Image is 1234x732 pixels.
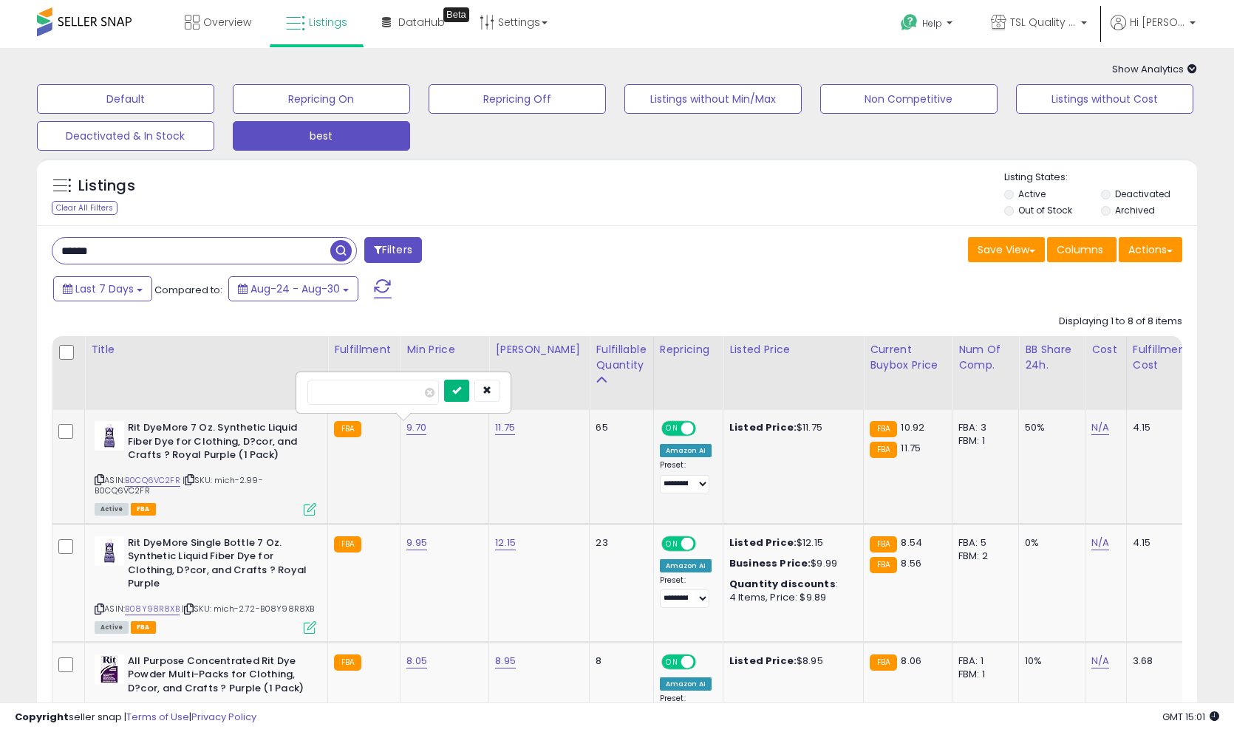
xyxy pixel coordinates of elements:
div: Displaying 1 to 8 of 8 items [1059,315,1182,329]
div: ASIN: [95,421,316,514]
button: best [233,121,410,151]
small: FBA [870,442,897,458]
div: 4 Items, Price: $9.89 [729,591,852,604]
button: Deactivated & In Stock [37,121,214,151]
img: 51CiYyt13oL._SL40_.jpg [95,654,124,684]
span: FBA [131,621,156,634]
span: Aug-24 - Aug-30 [250,281,340,296]
a: N/A [1091,654,1109,668]
a: B08Y98R8XB [125,603,180,615]
a: 8.95 [495,654,516,668]
span: All listings currently available for purchase on Amazon [95,503,129,516]
span: Columns [1057,242,1103,257]
div: Num of Comp. [958,342,1012,373]
b: Listed Price: [729,654,797,668]
a: 9.95 [406,536,427,550]
span: Compared to: [154,283,222,297]
div: $11.75 [729,421,852,434]
span: OFF [693,655,717,668]
small: FBA [870,536,897,553]
h5: Listings [78,176,135,196]
button: Actions [1119,237,1182,262]
small: FBA [334,421,361,437]
span: 8.56 [901,556,921,570]
div: 3.68 [1133,654,1184,668]
button: Non Competitive [820,84,998,114]
button: Last 7 Days [53,276,152,301]
span: Last 7 Days [75,281,134,296]
div: Fulfillable Quantity [596,342,647,373]
button: Repricing On [233,84,410,114]
div: FBM: 2 [958,550,1007,563]
div: Cost [1091,342,1120,358]
a: 12.15 [495,536,516,550]
button: Repricing Off [429,84,606,114]
span: ON [663,537,681,550]
div: 4.15 [1133,421,1184,434]
span: OFF [693,423,717,435]
div: Amazon AI [660,677,712,691]
span: Hi [PERSON_NAME] [1130,15,1185,30]
strong: Copyright [15,710,69,724]
label: Deactivated [1115,188,1170,200]
button: Listings without Cost [1016,84,1193,114]
div: 10% [1025,654,1074,668]
small: FBA [334,654,361,671]
div: FBM: 1 [958,434,1007,448]
div: 65 [596,421,641,434]
span: 8.54 [901,536,922,550]
button: Save View [968,237,1045,262]
div: seller snap | | [15,711,256,725]
button: Columns [1047,237,1117,262]
a: Hi [PERSON_NAME] [1111,15,1196,48]
div: FBA: 1 [958,654,1007,668]
label: Active [1018,188,1046,200]
div: FBA: 3 [958,421,1007,434]
div: Preset: [660,575,712,609]
span: ON [663,423,681,435]
div: Fulfillment [334,342,394,358]
span: 11.75 [901,441,921,455]
div: Tooltip anchor [443,7,469,22]
button: Listings without Min/Max [624,84,802,114]
div: $12.15 [729,536,852,550]
span: ON [663,655,681,668]
small: FBA [870,654,897,671]
img: 41PM8+CeVvL._SL40_.jpg [95,536,124,566]
span: FBA [131,503,156,516]
div: 23 [596,536,641,550]
span: Show Analytics [1112,62,1197,76]
span: Listings [309,15,347,30]
a: Privacy Policy [191,710,256,724]
button: Default [37,84,214,114]
i: Get Help [900,13,918,32]
b: All Purpose Concentrated Rit Dye Powder Multi-Packs for Clothing, D?cor, and Crafts ? Purple (1 P... [128,654,307,699]
span: All listings currently available for purchase on Amazon [95,621,129,634]
div: 0% [1025,536,1074,550]
a: Terms of Use [126,710,189,724]
span: TSL Quality Products [1010,15,1077,30]
div: Current Buybox Price [870,342,946,373]
div: Amazon AI [660,559,712,572]
b: Quantity discounts [729,577,836,591]
p: Listing States: [1004,171,1197,185]
div: Min Price [406,342,483,358]
span: 10.92 [901,420,924,434]
b: Business Price: [729,556,811,570]
img: 41PM8+CeVvL._SL40_.jpg [95,421,124,451]
b: Rit DyeMore Single Bottle 7 Oz. Synthetic Liquid Fiber Dye for Clothing, D?cor, and Crafts ? Roya... [128,536,307,595]
a: N/A [1091,420,1109,435]
div: 4.15 [1133,536,1184,550]
div: FBM: 1 [958,668,1007,681]
a: 11.75 [495,420,515,435]
small: FBA [870,421,897,437]
div: BB Share 24h. [1025,342,1079,373]
button: Filters [364,237,422,263]
small: FBA [334,536,361,553]
a: N/A [1091,536,1109,550]
div: Amazon AI [660,444,712,457]
label: Out of Stock [1018,204,1072,216]
div: Preset: [660,460,712,493]
div: $8.95 [729,654,852,668]
small: FBA [870,557,897,573]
